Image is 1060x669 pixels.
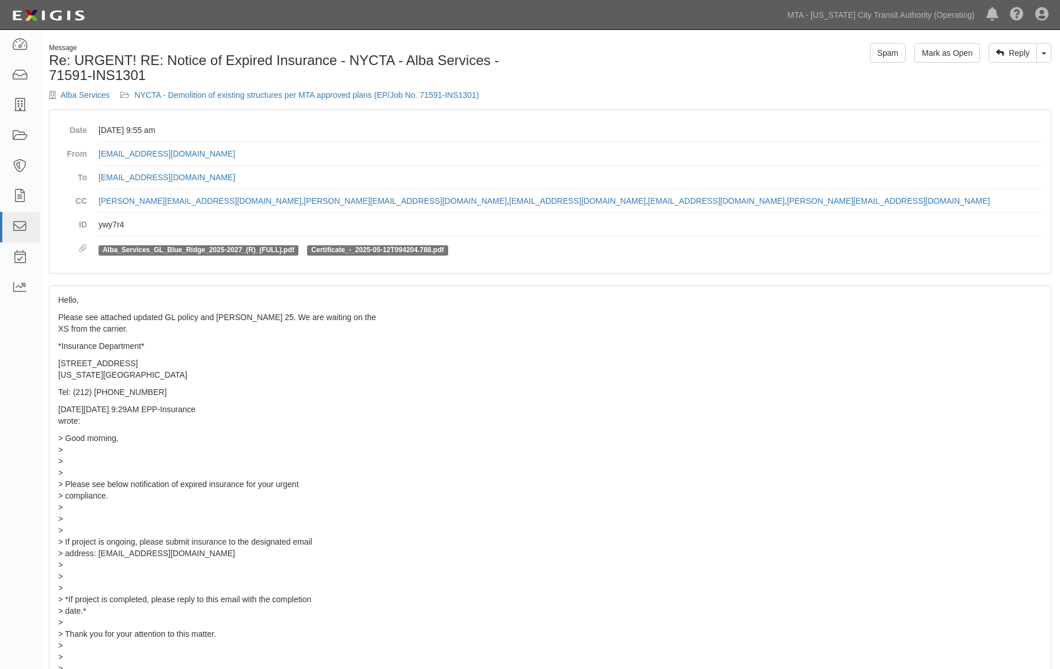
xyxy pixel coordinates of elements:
p: [DATE][DATE] 9:29AM EPP-Insurance wrote: [58,404,1042,427]
dd: ywy7r4 [99,213,1042,237]
a: [EMAIL_ADDRESS][DOMAIN_NAME] [99,173,235,182]
a: [PERSON_NAME][EMAIL_ADDRESS][DOMAIN_NAME] [304,196,506,206]
a: [EMAIL_ADDRESS][DOMAIN_NAME] [99,149,235,158]
dd: [DATE] 9:55 am [99,119,1042,142]
p: Tel: (212) [PHONE_NUMBER] [58,386,1042,398]
a: Alba Services [60,90,110,100]
a: Spam [870,43,906,63]
a: Mark as Open [914,43,980,63]
a: [EMAIL_ADDRESS][DOMAIN_NAME] [509,196,646,206]
dt: To [58,166,87,183]
a: [EMAIL_ADDRESS][DOMAIN_NAME] [648,196,785,206]
i: Help Center - Complianz [1010,8,1024,22]
a: Alba_Services_GL_Blue_Ridge_2025-2027_(R)_(FULL).pdf [103,246,294,254]
dd: , , , , [99,189,1042,213]
img: logo-5460c22ac91f19d4615b14bd174203de0afe785f0fc80cf4dbbc73dc1793850b.png [9,5,88,26]
a: Reply [989,43,1037,63]
dt: ID [58,213,87,230]
h1: Re: URGENT! RE: Notice of Expired Insurance - NYCTA - Alba Services - 71591-INS1301 [49,53,542,83]
p: Please see attached updated GL policy and [PERSON_NAME] 25. We are waiting on the XS from the car... [58,311,1042,334]
dt: Date [58,119,87,136]
a: NYCTA - Demolition of existing structures per MTA approved plans (EP/Job No. 71591-INS1301) [134,90,479,100]
p: Hello, [58,294,1042,306]
dt: From [58,142,87,159]
dt: CC [58,189,87,207]
a: Certificate_-_2025-05-12T094204.788.pdf [311,246,444,254]
p: [STREET_ADDRESS] [US_STATE][GEOGRAPHIC_DATA] [58,358,1042,381]
div: Message [49,43,542,53]
a: MTA - [US_STATE] City Transit Authority (Operating) [782,3,980,26]
p: *Insurance Department* [58,340,1042,352]
i: Attachments [79,245,87,253]
a: [PERSON_NAME][EMAIL_ADDRESS][DOMAIN_NAME] [787,196,990,206]
a: [PERSON_NAME][EMAIL_ADDRESS][DOMAIN_NAME] [99,196,301,206]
